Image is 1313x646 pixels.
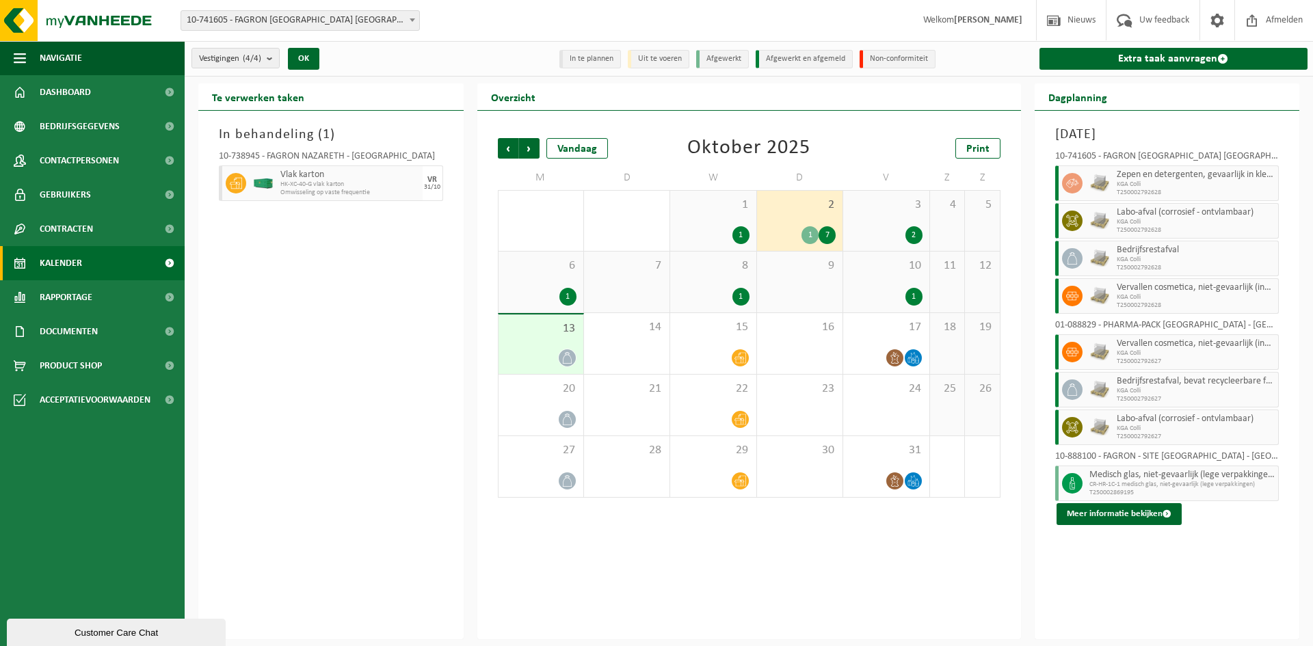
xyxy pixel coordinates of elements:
[1117,218,1275,226] span: KGA Colli
[1117,349,1275,358] span: KGA Colli
[1089,379,1110,400] img: LP-PA-00000-WDN-11
[40,212,93,246] span: Contracten
[591,258,663,273] span: 7
[1089,481,1275,489] span: CR-HR-1C-1 medisch glas, niet-gevaarlijk (lege verpakkingen)
[732,288,750,306] div: 1
[1055,321,1279,334] div: 01-088829 - PHARMA-PACK [GEOGRAPHIC_DATA] - [GEOGRAPHIC_DATA]
[1117,301,1275,310] span: T250002792628
[732,226,750,244] div: 1
[850,320,922,335] span: 17
[1089,342,1110,362] img: LP-PA-00000-WDN-11
[1089,211,1110,231] img: LP-PA-00000-WDN-11
[905,226,923,244] div: 2
[219,152,443,165] div: 10-738945 - FAGRON NAZARETH - [GEOGRAPHIC_DATA]
[850,198,922,213] span: 3
[1035,83,1121,110] h2: Dagplanning
[764,443,836,458] span: 30
[905,288,923,306] div: 1
[280,170,419,180] span: Vlak karton
[955,138,1000,159] a: Print
[1117,395,1275,403] span: T250002792627
[505,258,576,273] span: 6
[1055,124,1279,145] h3: [DATE]
[937,258,957,273] span: 11
[764,381,836,396] span: 23
[40,280,92,314] span: Rapportage
[1117,425,1275,433] span: KGA Colli
[40,314,98,349] span: Documenten
[965,165,1000,190] td: Z
[498,138,518,159] span: Vorige
[677,443,749,458] span: 29
[323,128,330,142] span: 1
[280,189,419,197] span: Omwisseling op vaste frequentie
[1117,358,1275,366] span: T250002792627
[972,381,992,396] span: 26
[40,109,120,144] span: Bedrijfsgegevens
[1117,293,1275,301] span: KGA Colli
[40,75,91,109] span: Dashboard
[505,321,576,336] span: 13
[498,165,584,190] td: M
[764,198,836,213] span: 2
[677,198,749,213] span: 1
[288,48,319,70] button: OK
[764,258,836,273] span: 9
[519,138,540,159] span: Volgende
[1057,503,1182,525] button: Meer informatie bekijken
[937,320,957,335] span: 18
[1089,417,1110,438] img: LP-PA-00000-WDN-11
[219,124,443,145] h3: In behandeling ( )
[972,258,992,273] span: 12
[1089,286,1110,306] img: LP-PA-00000-WDN-11
[424,184,440,191] div: 31/10
[1117,226,1275,234] span: T250002792628
[584,165,670,190] td: D
[253,178,274,189] img: HK-XC-40-GN-00
[40,41,82,75] span: Navigatie
[1117,264,1275,272] span: T250002792628
[670,165,756,190] td: W
[1055,452,1279,466] div: 10-888100 - FAGRON - SITE [GEOGRAPHIC_DATA] - [GEOGRAPHIC_DATA]
[819,226,836,244] div: 7
[40,349,102,383] span: Product Shop
[1117,338,1275,349] span: Vervallen cosmetica, niet-gevaarlijk (industrieel) in kleinverpakking
[280,180,419,189] span: HK-XC-40-G vlak karton
[243,54,261,63] count: (4/4)
[1117,433,1275,441] span: T250002792627
[1039,48,1308,70] a: Extra taak aanvragen
[628,50,689,68] li: Uit te voeren
[677,258,749,273] span: 8
[199,49,261,69] span: Vestigingen
[756,50,853,68] li: Afgewerkt en afgemeld
[937,198,957,213] span: 4
[843,165,929,190] td: V
[591,381,663,396] span: 21
[191,48,280,68] button: Vestigingen(4/4)
[546,138,608,159] div: Vandaag
[591,320,663,335] span: 14
[181,10,420,31] span: 10-741605 - FAGRON BELGIUM NV - NAZARETH
[1089,470,1275,481] span: Medisch glas, niet-gevaarlijk (lege verpakkingen)
[1117,207,1275,218] span: Labo-afval (corrosief - ontvlambaar)
[1117,376,1275,387] span: Bedrijfsrestafval, bevat recycleerbare fracties
[677,320,749,335] span: 15
[40,383,150,417] span: Acceptatievoorwaarden
[757,165,843,190] td: D
[1117,245,1275,256] span: Bedrijfsrestafval
[40,178,91,212] span: Gebruikers
[687,138,810,159] div: Oktober 2025
[860,50,936,68] li: Non-conformiteit
[850,381,922,396] span: 24
[40,144,119,178] span: Contactpersonen
[1117,180,1275,189] span: KGA Colli
[591,443,663,458] span: 28
[1089,489,1275,497] span: T250002869195
[559,288,576,306] div: 1
[1055,152,1279,165] div: 10-741605 - FAGRON [GEOGRAPHIC_DATA] [GEOGRAPHIC_DATA] - [GEOGRAPHIC_DATA]
[937,381,957,396] span: 25
[1117,256,1275,264] span: KGA Colli
[181,11,419,30] span: 10-741605 - FAGRON BELGIUM NV - NAZARETH
[677,381,749,396] span: 22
